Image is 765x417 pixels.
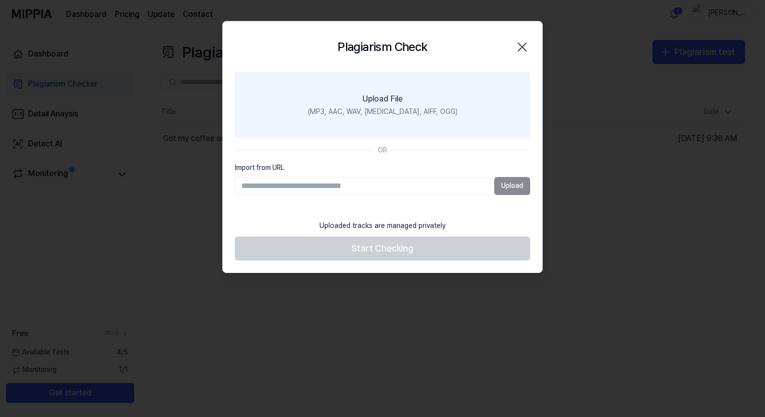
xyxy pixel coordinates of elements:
div: Uploaded tracks are managed privately [313,215,452,237]
div: Upload File [362,93,403,105]
div: OR [378,145,387,155]
label: Import from URL [235,163,530,173]
div: (MP3, AAC, WAV, [MEDICAL_DATA], AIFF, OGG) [308,107,458,117]
h2: Plagiarism Check [337,37,427,56]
